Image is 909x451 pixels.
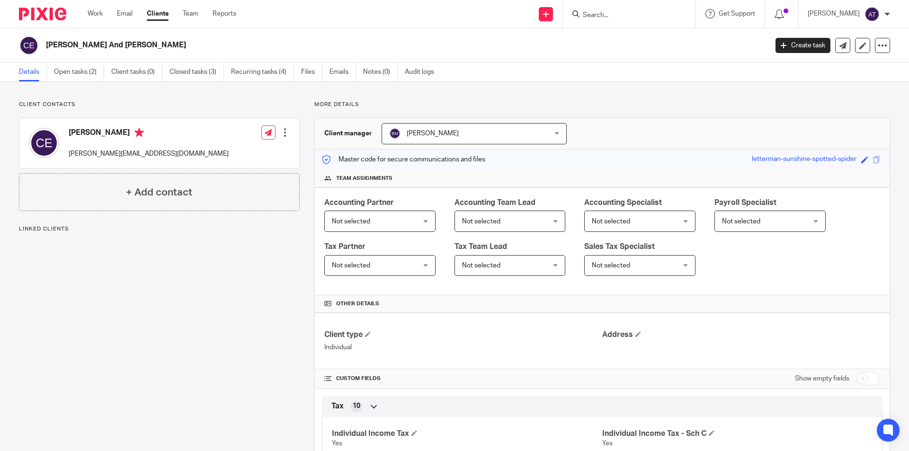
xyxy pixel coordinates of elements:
[592,218,630,225] span: Not selected
[69,149,229,159] p: [PERSON_NAME][EMAIL_ADDRESS][DOMAIN_NAME]
[454,243,507,250] span: Tax Team Lead
[183,9,198,18] a: Team
[353,401,360,411] span: 10
[117,9,133,18] a: Email
[808,9,860,18] p: [PERSON_NAME]
[582,11,667,20] input: Search
[331,401,344,411] span: Tax
[19,101,300,108] p: Client contacts
[602,429,873,439] h4: Individual Income Tax - Sch C
[363,63,398,81] a: Notes (0)
[332,440,342,447] span: Yes
[389,128,401,139] img: svg%3E
[462,262,500,269] span: Not selected
[301,63,322,81] a: Files
[19,35,39,55] img: svg%3E
[336,175,392,182] span: Team assignments
[213,9,236,18] a: Reports
[19,63,47,81] a: Details
[54,63,104,81] a: Open tasks (2)
[864,7,880,22] img: svg%3E
[584,243,655,250] span: Sales Tax Specialist
[407,130,459,137] span: [PERSON_NAME]
[602,330,880,340] h4: Address
[592,262,630,269] span: Not selected
[46,40,618,50] h2: [PERSON_NAME] And [PERSON_NAME]
[332,262,370,269] span: Not selected
[69,128,229,140] h4: [PERSON_NAME]
[111,63,162,81] a: Client tasks (0)
[314,101,890,108] p: More details
[322,155,485,164] p: Master code for secure communications and files
[336,300,379,308] span: Other details
[126,185,192,200] h4: + Add contact
[324,330,602,340] h4: Client type
[324,129,372,138] h3: Client manager
[462,218,500,225] span: Not selected
[775,38,830,53] a: Create task
[584,199,662,206] span: Accounting Specialist
[752,154,856,165] div: letterman-sunshine-spotted-spider
[88,9,103,18] a: Work
[714,199,776,206] span: Payroll Specialist
[147,9,169,18] a: Clients
[602,440,613,447] span: Yes
[332,218,370,225] span: Not selected
[324,243,365,250] span: Tax Partner
[19,225,300,233] p: Linked clients
[405,63,441,81] a: Audit logs
[169,63,224,81] a: Closed tasks (3)
[454,199,535,206] span: Accounting Team Lead
[324,199,394,206] span: Accounting Partner
[231,63,294,81] a: Recurring tasks (4)
[324,343,602,352] p: Individual
[134,128,144,137] i: Primary
[795,374,849,383] label: Show empty fields
[332,429,602,439] h4: Individual Income Tax
[330,63,356,81] a: Emails
[19,8,66,20] img: Pixie
[29,128,59,158] img: svg%3E
[722,218,760,225] span: Not selected
[719,10,755,17] span: Get Support
[324,375,602,382] h4: CUSTOM FIELDS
